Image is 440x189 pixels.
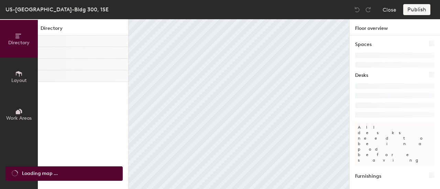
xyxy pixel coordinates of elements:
[355,72,368,79] h1: Desks
[11,78,27,83] span: Layout
[355,41,372,48] h1: Spaces
[354,6,361,13] img: Undo
[350,19,440,35] h1: Floor overview
[355,173,381,180] h1: Furnishings
[129,19,349,189] canvas: Map
[383,4,396,15] button: Close
[38,25,128,35] h1: Directory
[6,115,32,121] span: Work Areas
[355,122,434,166] p: All desks need to be in a pod before saving
[8,40,30,46] span: Directory
[365,6,372,13] img: Redo
[22,170,58,177] span: Loading map ...
[5,5,109,14] div: US-[GEOGRAPHIC_DATA]-Bldg 300, 1SE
